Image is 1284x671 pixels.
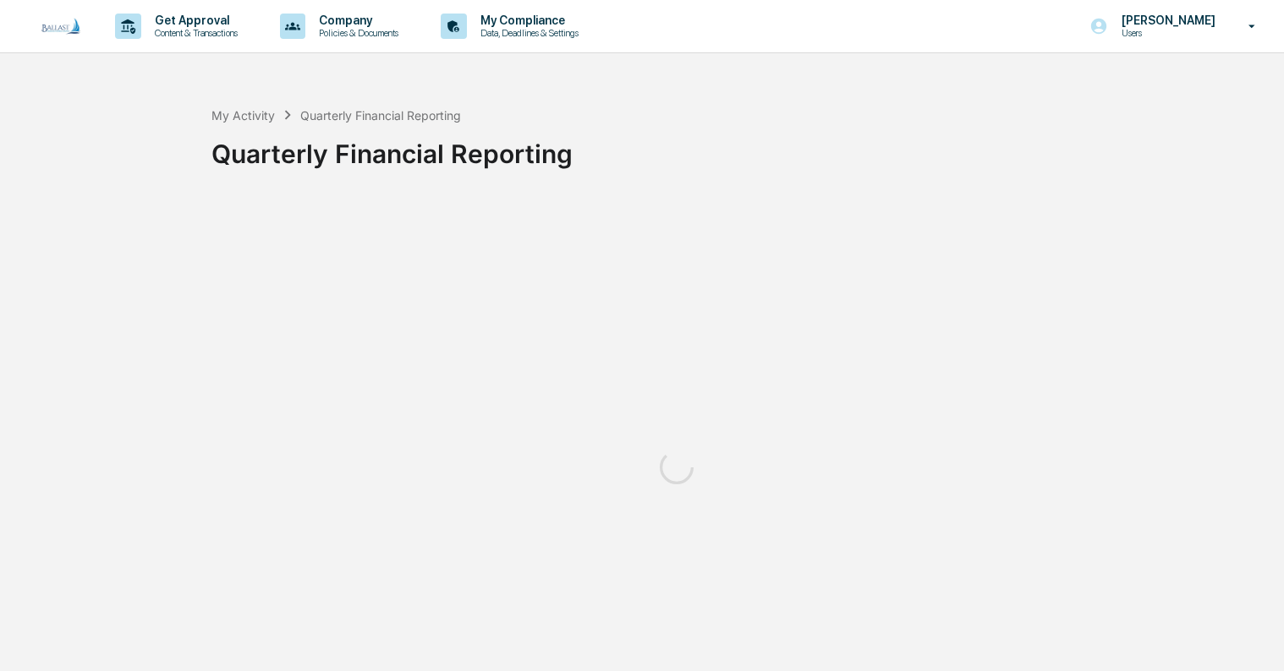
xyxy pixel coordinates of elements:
[211,125,1276,169] div: Quarterly Financial Reporting
[141,14,246,27] p: Get Approval
[41,18,81,34] img: logo
[305,27,407,39] p: Policies & Documents
[305,14,407,27] p: Company
[300,108,461,123] div: Quarterly Financial Reporting
[141,27,246,39] p: Content & Transactions
[1108,14,1224,27] p: [PERSON_NAME]
[211,108,275,123] div: My Activity
[467,14,587,27] p: My Compliance
[467,27,587,39] p: Data, Deadlines & Settings
[1108,27,1224,39] p: Users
